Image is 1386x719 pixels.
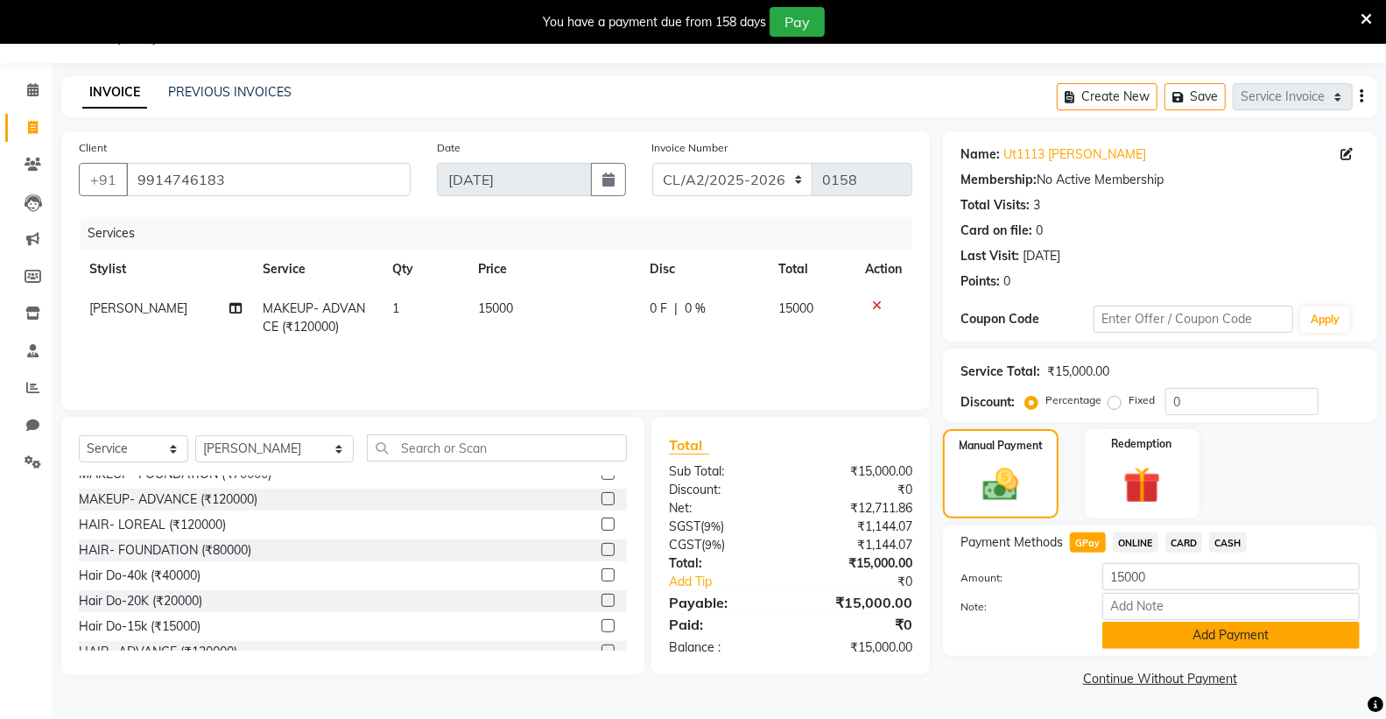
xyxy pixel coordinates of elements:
input: Add Note [1102,593,1360,620]
div: ( ) [656,536,791,554]
div: HAIR- FOUNDATION (₹80000) [79,541,251,560]
div: ₹0 [813,573,925,591]
span: MAKEUP- ADVANCE (₹120000) [263,300,365,335]
label: Redemption [1112,436,1172,452]
span: Payment Methods [960,533,1063,552]
input: Amount [1102,563,1360,590]
div: Total Visits: [960,196,1030,215]
label: Amount: [947,570,1089,586]
button: Pay [770,7,825,37]
div: Discount: [960,393,1015,412]
span: 15000 [778,300,813,316]
span: 1 [392,300,399,316]
div: Paid: [656,614,791,635]
span: 0 F [650,300,667,318]
div: No Active Membership [960,171,1360,189]
label: Date [437,140,461,156]
label: Invoice Number [652,140,728,156]
div: HAIR- ADVANCE (₹120000) [79,643,237,661]
div: You have a payment due from 158 days [543,13,766,32]
span: CASH [1209,532,1247,553]
div: ₹15,000.00 [791,638,925,657]
div: Balance : [656,638,791,657]
th: Price [468,250,639,289]
div: Hair Do-20K (₹20000) [79,592,202,610]
div: Name: [960,145,1000,164]
a: Continue Without Payment [946,670,1374,688]
button: Add Payment [1102,622,1360,649]
div: Hair Do-15k (₹15000) [79,617,201,636]
th: Stylist [79,250,252,289]
div: Last Visit: [960,247,1019,265]
span: CGST [669,537,701,553]
div: HAIR- LOREAL (₹120000) [79,516,226,534]
th: Action [855,250,912,289]
div: ₹1,144.07 [791,536,925,554]
div: ₹12,711.86 [791,499,925,518]
div: Points: [960,272,1000,291]
div: Total: [656,554,791,573]
button: Create New [1057,83,1157,110]
div: ₹1,144.07 [791,518,925,536]
div: [DATE] [1023,247,1060,265]
span: 0 % [685,300,706,318]
a: INVOICE [82,77,147,109]
div: ₹15,000.00 [791,592,925,613]
span: CARD [1165,532,1203,553]
th: Service [252,250,382,289]
label: Fixed [1129,392,1155,408]
div: Discount: [656,481,791,499]
div: Service Total: [960,363,1040,381]
span: GPay [1070,532,1106,553]
div: ₹15,000.00 [1047,363,1109,381]
span: 15000 [478,300,513,316]
button: +91 [79,163,128,196]
div: 3 [1033,196,1040,215]
div: ₹0 [791,614,925,635]
div: Card on file: [960,222,1032,240]
div: MAKEUP- ADVANCE (₹120000) [79,490,257,509]
div: ( ) [656,518,791,536]
div: Hair Do-40k (₹40000) [79,567,201,585]
span: ONLINE [1113,532,1158,553]
span: [PERSON_NAME] [89,300,187,316]
img: _cash.svg [972,464,1030,505]
div: Services [81,217,925,250]
input: Search or Scan [367,434,628,462]
img: _gift.svg [1112,462,1172,508]
th: Qty [382,250,468,289]
div: ₹15,000.00 [791,554,925,573]
label: Manual Payment [959,438,1043,454]
span: 9% [705,538,721,552]
div: Net: [656,499,791,518]
span: Total [669,436,709,455]
div: Payable: [656,592,791,613]
span: 9% [704,519,721,533]
label: Percentage [1045,392,1101,408]
div: ₹0 [791,481,925,499]
input: Search by Name/Mobile/Email/Code [126,163,411,196]
th: Disc [639,250,768,289]
label: Note: [947,599,1089,615]
span: SGST [669,518,700,534]
div: ₹15,000.00 [791,462,925,481]
button: Save [1164,83,1226,110]
input: Enter Offer / Coupon Code [1094,306,1293,333]
a: Ut1113 [PERSON_NAME] [1003,145,1146,164]
span: | [674,300,678,318]
button: Apply [1300,307,1350,333]
div: Sub Total: [656,462,791,481]
a: Add Tip [656,573,813,591]
label: Client [79,140,107,156]
div: Coupon Code [960,310,1094,328]
div: 0 [1003,272,1010,291]
th: Total [768,250,855,289]
a: PREVIOUS INVOICES [168,84,292,100]
div: 0 [1036,222,1043,240]
div: Membership: [960,171,1037,189]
